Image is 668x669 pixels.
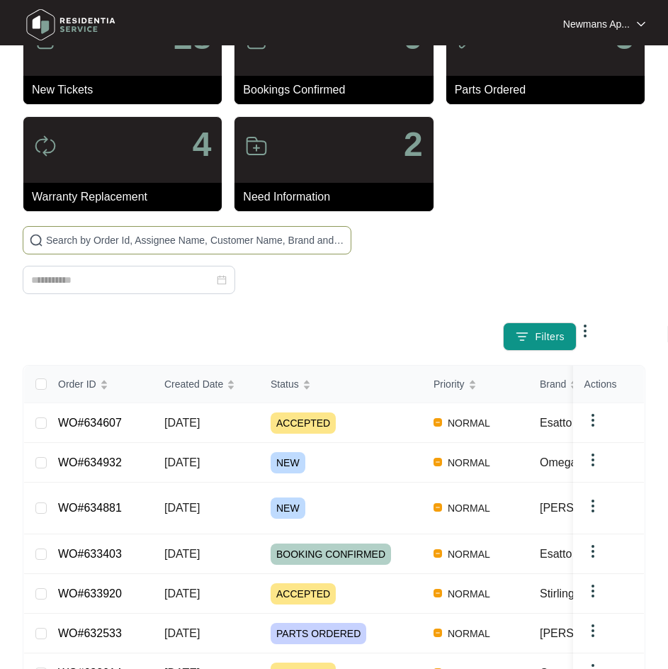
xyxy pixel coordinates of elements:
span: Status [271,376,299,392]
a: WO#634881 [58,502,122,514]
img: Vercel Logo [434,458,442,466]
span: NORMAL [442,500,496,517]
th: Priority [422,366,528,403]
span: [PERSON_NAME] [540,627,633,639]
span: [DATE] [164,588,200,600]
a: WO#632533 [58,627,122,639]
span: [DATE] [164,548,200,560]
a: WO#634932 [58,456,122,468]
span: ACCEPTED [271,412,336,434]
p: Need Information [243,189,433,206]
a: WO#633403 [58,548,122,560]
p: 4 [193,128,212,162]
span: [DATE] [164,417,200,429]
span: ACCEPTED [271,583,336,605]
span: Priority [434,376,465,392]
span: NORMAL [442,585,496,602]
p: Parts Ordered [455,81,645,99]
span: Brand [540,376,566,392]
span: PARTS ORDERED [271,623,366,644]
span: Order ID [58,376,96,392]
span: NORMAL [442,546,496,563]
img: icon [34,135,57,157]
span: [DATE] [164,502,200,514]
th: Order ID [47,366,153,403]
span: Esatto [540,548,572,560]
input: Search by Order Id, Assignee Name, Customer Name, Brand and Model [46,232,345,248]
span: Filters [535,330,565,344]
span: NORMAL [442,454,496,471]
img: dropdown arrow [637,21,645,28]
p: 28 [174,21,211,55]
span: [PERSON_NAME] [540,502,633,514]
span: Stirling [540,588,574,600]
span: NEW [271,452,305,473]
img: dropdown arrow [584,583,601,600]
th: Actions [573,366,644,403]
span: Omega [540,456,577,468]
img: dropdown arrow [584,451,601,468]
p: Bookings Confirmed [243,81,433,99]
p: 5 [615,21,634,55]
img: icon [245,135,268,157]
img: dropdown arrow [584,543,601,560]
p: Newmans Ap... [563,17,630,31]
img: filter icon [515,330,529,344]
img: dropdown arrow [577,322,594,339]
span: NORMAL [442,415,496,432]
img: dropdown arrow [584,622,601,639]
span: [DATE] [164,627,200,639]
p: 9 [404,21,423,55]
th: Status [259,366,422,403]
img: residentia service logo [21,4,120,46]
img: Vercel Logo [434,629,442,637]
p: 2 [404,128,423,162]
img: Vercel Logo [434,503,442,512]
img: search-icon [29,233,43,247]
button: filter iconFilters [503,322,577,351]
p: New Tickets [32,81,222,99]
a: WO#633920 [58,588,122,600]
th: Created Date [153,366,259,403]
span: Esatto [540,417,572,429]
img: dropdown arrow [584,412,601,429]
th: Brand [528,366,633,403]
span: [DATE] [164,456,200,468]
img: Vercel Logo [434,549,442,558]
span: BOOKING CONFIRMED [271,544,391,565]
img: dropdown arrow [584,497,601,515]
span: NEW [271,497,305,519]
p: Warranty Replacement [32,189,222,206]
span: NORMAL [442,625,496,642]
img: Vercel Logo [434,418,442,427]
span: Created Date [164,376,223,392]
img: Vercel Logo [434,589,442,597]
a: WO#634607 [58,417,122,429]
